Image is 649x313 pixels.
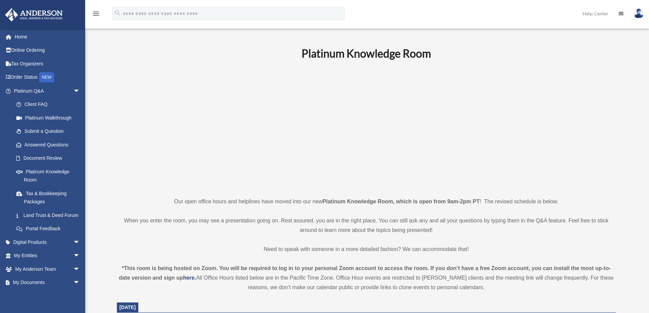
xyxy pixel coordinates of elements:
[5,262,90,276] a: My Anderson Teamarrow_drop_down
[195,275,196,281] strong: .
[3,8,65,21] img: Anderson Advisors Platinum Portal
[10,125,90,138] a: Submit a Question
[5,44,90,57] a: Online Ordering
[5,71,90,84] a: Order StatusNEW
[10,152,90,165] a: Document Review
[117,216,616,235] p: When you enter the room, you may see a presentation going on. Rest assured, you are in the right ...
[117,197,616,206] p: Our open office hours and helplines have moved into our new ! The revised schedule is below.
[5,57,90,71] a: Tax Organizers
[5,84,90,98] a: Platinum Q&Aarrow_drop_down
[5,235,90,249] a: Digital Productsarrow_drop_down
[634,9,644,18] img: User Pic
[92,12,100,18] a: menu
[10,98,90,111] a: Client FAQ
[73,235,87,249] span: arrow_drop_down
[73,276,87,290] span: arrow_drop_down
[10,165,87,187] a: Platinum Knowledge Room
[119,265,611,281] strong: *This room is being hosted on Zoom. You will be required to log in to your personal Zoom account ...
[10,138,90,152] a: Answered Questions
[10,111,90,125] a: Platinum Walkthrough
[117,245,616,254] p: Need to speak with someone in a more detailed fashion? We can accommodate that!
[73,289,87,303] span: arrow_drop_down
[5,30,90,44] a: Home
[5,249,90,263] a: My Entitiesarrow_drop_down
[5,276,90,289] a: My Documentsarrow_drop_down
[73,262,87,276] span: arrow_drop_down
[10,208,90,222] a: Land Trust & Deed Forum
[73,84,87,98] span: arrow_drop_down
[117,264,616,292] div: All Office Hours listed below are in the Pacific Time Zone. Office Hour events are restricted to ...
[323,199,480,204] strong: Platinum Knowledge Room, which is open from 9am-2pm PT
[120,304,136,310] span: [DATE]
[92,10,100,18] i: menu
[39,72,54,82] div: NEW
[264,69,468,184] iframe: 231110_Toby_KnowledgeRoom
[73,249,87,263] span: arrow_drop_down
[183,275,195,281] a: here
[302,47,431,60] b: Platinum Knowledge Room
[10,222,90,236] a: Portal Feedback
[10,187,90,208] a: Tax & Bookkeeping Packages
[5,289,90,303] a: Online Learningarrow_drop_down
[114,9,121,17] i: search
